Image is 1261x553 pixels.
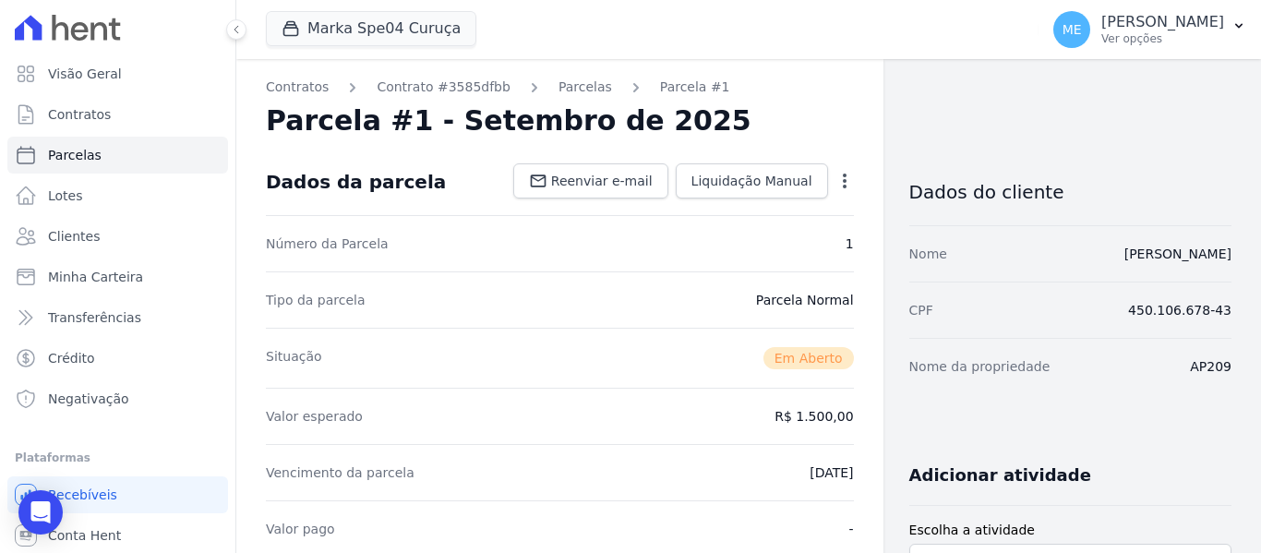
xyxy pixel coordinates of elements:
[7,96,228,133] a: Contratos
[810,463,853,482] dd: [DATE]
[7,137,228,174] a: Parcelas
[7,380,228,417] a: Negativação
[1039,4,1261,55] button: ME [PERSON_NAME] Ver opções
[909,357,1051,376] dt: Nome da propriedade
[266,291,366,309] dt: Tipo da parcela
[1128,301,1231,319] dd: 450.106.678-43
[48,186,83,205] span: Lotes
[266,78,329,97] a: Contratos
[266,11,476,46] button: Marka Spe04 Curuça
[1190,357,1231,376] dd: AP209
[513,163,668,198] a: Reenviar e-mail
[266,78,854,97] nav: Breadcrumb
[763,347,854,369] span: Em Aberto
[7,177,228,214] a: Lotes
[1063,23,1082,36] span: ME
[48,390,129,408] span: Negativação
[1124,246,1231,261] a: [PERSON_NAME]
[691,172,812,190] span: Liquidação Manual
[266,347,322,369] dt: Situação
[48,308,141,327] span: Transferências
[266,463,414,482] dt: Vencimento da parcela
[266,520,335,538] dt: Valor pago
[7,55,228,92] a: Visão Geral
[846,234,854,253] dd: 1
[909,301,933,319] dt: CPF
[48,65,122,83] span: Visão Geral
[7,299,228,336] a: Transferências
[377,78,510,97] a: Contrato #3585dfbb
[48,146,102,164] span: Parcelas
[849,520,854,538] dd: -
[7,476,228,513] a: Recebíveis
[558,78,612,97] a: Parcelas
[775,407,853,426] dd: R$ 1.500,00
[266,104,751,138] h2: Parcela #1 - Setembro de 2025
[48,105,111,124] span: Contratos
[266,407,363,426] dt: Valor esperado
[48,227,100,246] span: Clientes
[7,340,228,377] a: Crédito
[1101,13,1224,31] p: [PERSON_NAME]
[1101,31,1224,46] p: Ver opções
[676,163,828,198] a: Liquidação Manual
[266,234,389,253] dt: Número da Parcela
[18,490,63,535] div: Open Intercom Messenger
[48,486,117,504] span: Recebíveis
[266,171,446,193] div: Dados da parcela
[48,349,95,367] span: Crédito
[909,181,1231,203] h3: Dados do cliente
[909,521,1231,540] label: Escolha a atividade
[551,172,653,190] span: Reenviar e-mail
[7,218,228,255] a: Clientes
[48,268,143,286] span: Minha Carteira
[660,78,730,97] a: Parcela #1
[909,245,947,263] dt: Nome
[7,258,228,295] a: Minha Carteira
[756,291,854,309] dd: Parcela Normal
[15,447,221,469] div: Plataformas
[48,526,121,545] span: Conta Hent
[909,464,1091,487] h3: Adicionar atividade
